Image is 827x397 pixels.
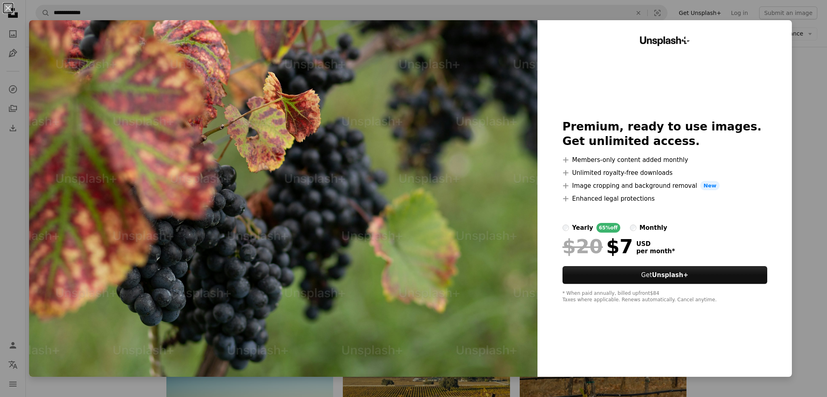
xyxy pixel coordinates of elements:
div: yearly [572,223,593,233]
li: Enhanced legal protections [563,194,767,204]
div: 65% off [596,223,620,233]
li: Unlimited royalty-free downloads [563,168,767,178]
span: New [700,181,720,191]
h2: Premium, ready to use images. Get unlimited access. [563,120,767,149]
li: Members-only content added monthly [563,155,767,165]
input: monthly [630,225,636,231]
div: $7 [563,236,633,257]
span: $20 [563,236,603,257]
span: USD [636,240,675,248]
li: Image cropping and background removal [563,181,767,191]
span: per month * [636,248,675,255]
div: * When paid annually, billed upfront $84 Taxes where applicable. Renews automatically. Cancel any... [563,290,767,303]
div: monthly [640,223,667,233]
strong: Unsplash+ [652,271,688,279]
button: GetUnsplash+ [563,266,767,284]
input: yearly65%off [563,225,569,231]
